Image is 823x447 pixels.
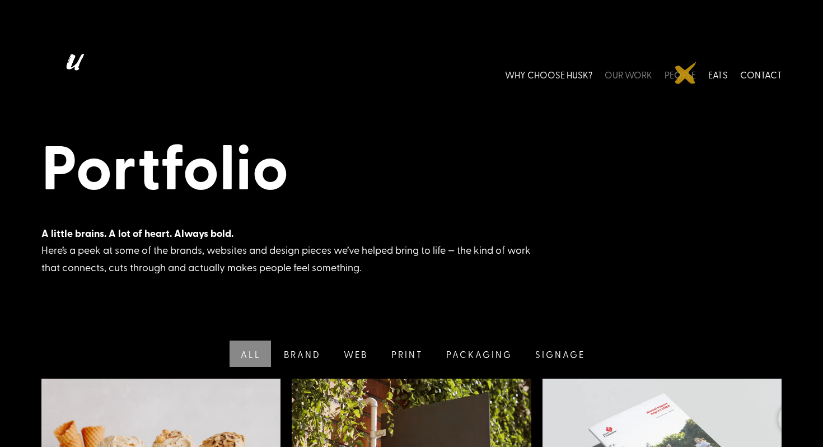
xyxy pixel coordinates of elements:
[378,341,434,367] a: Print
[41,128,782,208] h1: Portfolio
[665,49,696,99] a: PEOPLE
[41,226,233,240] strong: A little brains. A lot of heart. Always bold.
[433,341,523,367] a: Packaging
[41,225,545,276] div: Here’s a peek at some of the brands, websites and design pieces we’ve helped bring to life — the ...
[740,49,782,99] a: CONTACT
[778,402,812,436] iframe: Brevo live chat
[331,341,378,367] a: Web
[708,49,728,99] a: EATS
[41,49,103,99] img: Husk logo
[271,341,331,367] a: Brand
[605,49,652,99] a: OUR WORK
[227,341,271,367] a: All
[505,49,592,99] a: WHY CHOOSE HUSK?
[522,341,596,367] a: Signage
